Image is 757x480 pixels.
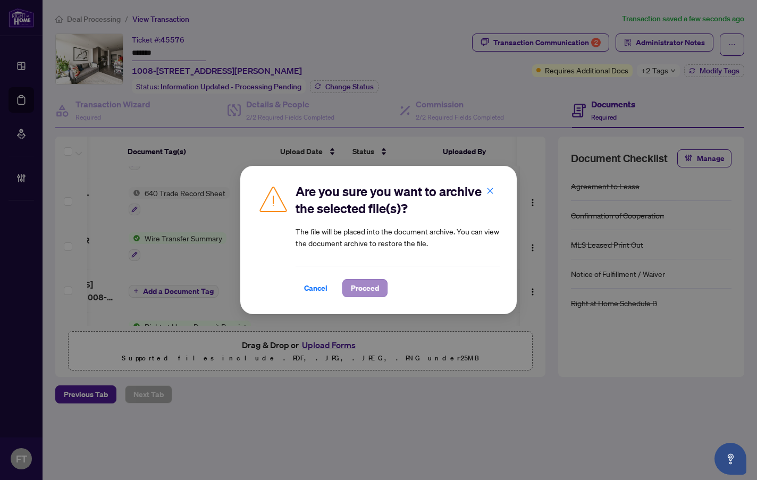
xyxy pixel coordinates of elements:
button: Cancel [296,279,336,297]
article: The file will be placed into the document archive. You can view the document archive to restore t... [296,225,500,249]
img: Caution Icon [257,183,289,215]
button: Proceed [342,279,388,297]
h2: Are you sure you want to archive the selected file(s)? [296,183,500,217]
span: close [486,187,494,195]
span: Proceed [351,280,379,297]
button: Open asap [714,443,746,475]
span: Cancel [304,280,327,297]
